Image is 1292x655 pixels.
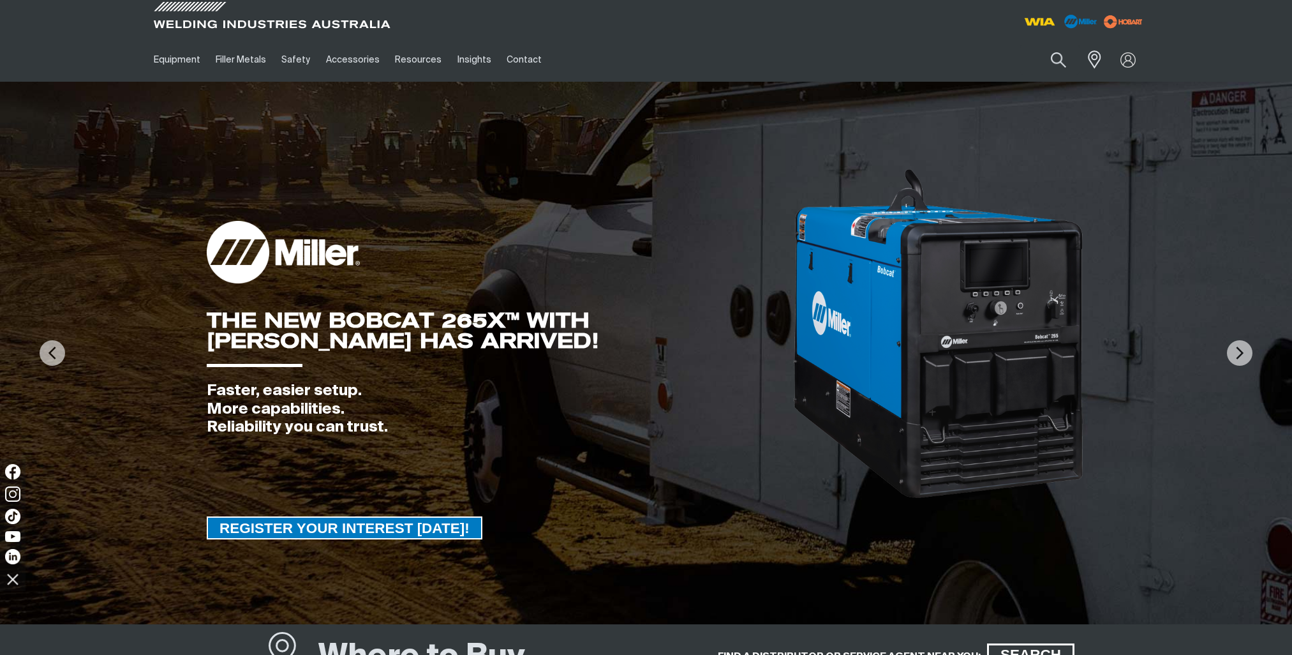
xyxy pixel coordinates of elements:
[1227,340,1252,366] img: NextArrow
[5,486,20,502] img: Instagram
[40,340,65,366] img: PrevArrow
[1020,45,1080,75] input: Product name or item number...
[274,38,318,82] a: Safety
[5,531,20,542] img: YouTube
[208,516,481,539] span: REGISTER YOUR INTEREST [DATE]!
[1100,12,1147,31] img: miller
[1037,45,1080,75] button: Search products
[146,38,208,82] a: Equipment
[387,38,449,82] a: Resources
[318,38,387,82] a: Accessories
[207,310,792,351] div: THE NEW BOBCAT 265X™ WITH [PERSON_NAME] HAS ARRIVED!
[449,38,498,82] a: Insights
[5,549,20,564] img: LinkedIn
[207,516,482,539] a: REGISTER YOUR INTEREST TODAY!
[146,38,896,82] nav: Main
[208,38,274,82] a: Filler Metals
[207,382,792,437] div: Faster, easier setup. More capabilities. Reliability you can trust.
[499,38,549,82] a: Contact
[5,464,20,479] img: Facebook
[5,509,20,524] img: TikTok
[2,568,24,590] img: hide socials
